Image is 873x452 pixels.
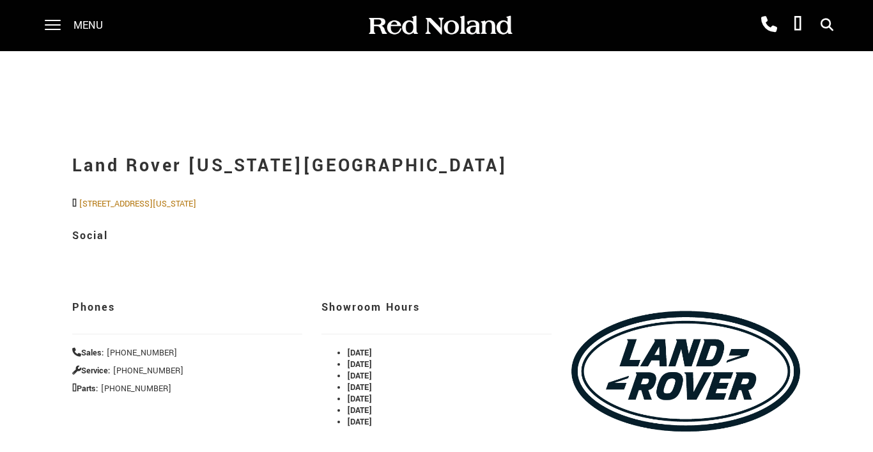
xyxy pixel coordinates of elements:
[347,359,372,370] strong: [DATE]
[101,383,171,394] span: [PHONE_NUMBER]
[347,405,372,416] strong: [DATE]
[79,198,196,210] a: [STREET_ADDRESS][US_STATE]
[72,294,302,321] h3: Phones
[72,222,801,249] h3: Social
[107,347,177,359] span: [PHONE_NUMBER]
[347,382,372,393] strong: [DATE]
[72,365,111,377] strong: Service:
[347,393,372,405] strong: [DATE]
[72,383,98,394] strong: Parts:
[113,365,183,377] span: [PHONE_NUMBER]
[347,370,372,382] strong: [DATE]
[347,347,372,359] strong: [DATE]
[321,294,552,321] h3: Showroom Hours
[72,347,104,359] strong: Sales:
[72,141,801,192] h1: Land Rover [US_STATE][GEOGRAPHIC_DATA]
[366,15,513,37] img: Red Noland Auto Group
[347,416,372,428] strong: [DATE]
